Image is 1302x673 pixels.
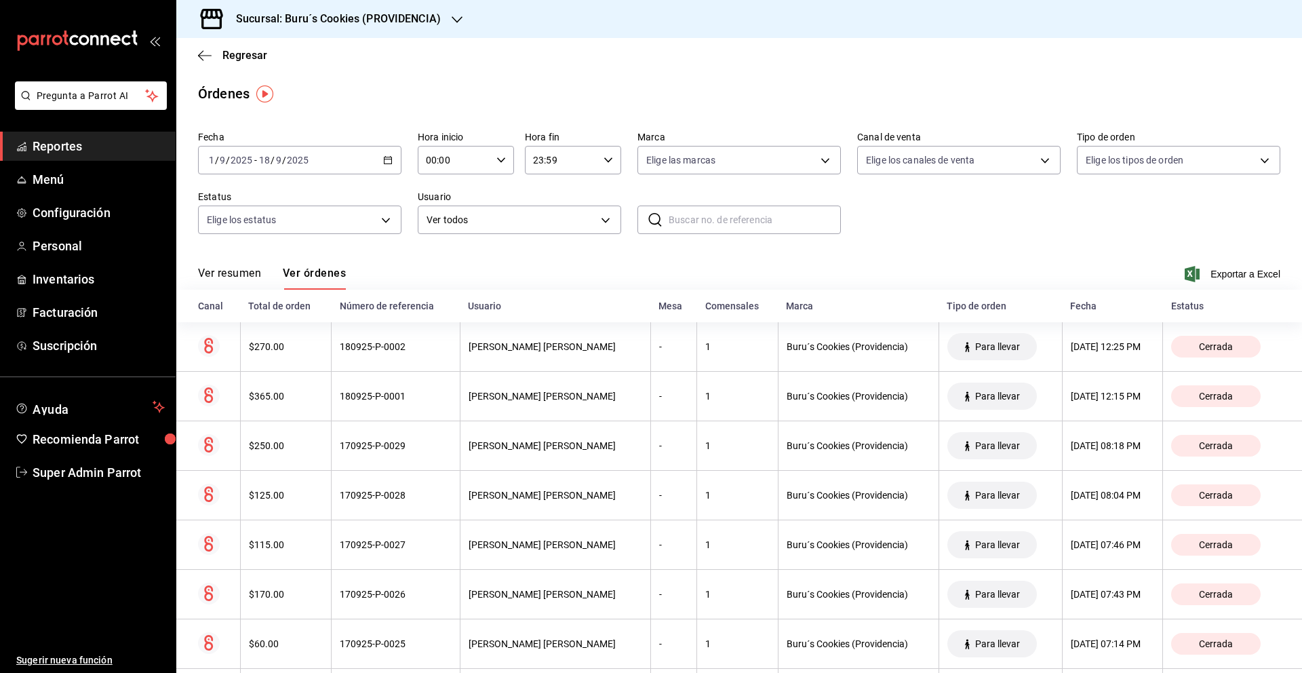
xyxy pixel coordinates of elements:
div: Comensales [705,301,770,311]
span: Para llevar [970,589,1025,600]
div: - [659,638,689,649]
span: - [254,155,257,166]
span: Para llevar [970,638,1025,649]
div: - [659,391,689,402]
span: Para llevar [970,341,1025,352]
div: [DATE] 07:43 PM [1071,589,1155,600]
div: [DATE] 08:04 PM [1071,490,1155,501]
span: Recomienda Parrot [33,430,165,448]
div: $170.00 [249,589,323,600]
span: Cerrada [1193,391,1238,402]
div: [PERSON_NAME] [PERSON_NAME] [469,638,642,649]
div: Marca [786,301,930,311]
button: Regresar [198,49,267,62]
span: Personal [33,237,165,255]
div: [DATE] 07:14 PM [1071,638,1155,649]
span: Elige las marcas [646,153,715,167]
span: Sugerir nueva función [16,653,165,668]
div: 180925-P-0002 [340,341,451,352]
div: $270.00 [249,341,323,352]
div: 1 [705,391,770,402]
div: 170925-P-0028 [340,490,451,501]
span: Ayuda [33,399,147,415]
span: Ver todos [427,213,596,227]
input: -- [275,155,282,166]
span: Para llevar [970,490,1025,501]
span: Inventarios [33,270,165,288]
span: Regresar [222,49,267,62]
div: Buru´s Cookies (Providencia) [787,341,930,352]
span: Super Admin Parrot [33,463,165,482]
span: Para llevar [970,539,1025,550]
span: / [215,155,219,166]
div: [PERSON_NAME] [PERSON_NAME] [469,589,642,600]
div: Estatus [1171,301,1280,311]
div: 1 [705,341,770,352]
div: - [659,490,689,501]
label: Hora inicio [418,132,514,142]
span: Elige los tipos de orden [1086,153,1183,167]
div: - [659,341,689,352]
label: Usuario [418,192,621,201]
label: Tipo de orden [1077,132,1280,142]
span: Reportes [33,137,165,155]
div: $125.00 [249,490,323,501]
div: [PERSON_NAME] [PERSON_NAME] [469,539,642,550]
span: Elige los canales de venta [866,153,974,167]
span: Menú [33,170,165,189]
a: Pregunta a Parrot AI [9,98,167,113]
span: Cerrada [1193,589,1238,600]
div: 170925-P-0026 [340,589,451,600]
button: Exportar a Excel [1187,266,1280,282]
button: Ver órdenes [283,267,346,290]
div: Buru´s Cookies (Providencia) [787,440,930,451]
div: Buru´s Cookies (Providencia) [787,391,930,402]
label: Fecha [198,132,401,142]
div: Total de orden [248,301,323,311]
div: 1 [705,490,770,501]
img: Tooltip marker [256,85,273,102]
div: [PERSON_NAME] [PERSON_NAME] [469,440,642,451]
div: 170925-P-0029 [340,440,451,451]
div: Buru´s Cookies (Providencia) [787,638,930,649]
span: Cerrada [1193,638,1238,649]
div: - [659,440,689,451]
div: navigation tabs [198,267,346,290]
div: Fecha [1070,301,1155,311]
div: [DATE] 12:25 PM [1071,341,1155,352]
div: $115.00 [249,539,323,550]
span: Pregunta a Parrot AI [37,89,146,103]
span: Facturación [33,303,165,322]
input: -- [219,155,226,166]
span: Cerrada [1193,539,1238,550]
span: / [226,155,230,166]
div: $365.00 [249,391,323,402]
span: Elige los estatus [207,213,276,227]
span: / [271,155,275,166]
input: -- [208,155,215,166]
div: Buru´s Cookies (Providencia) [787,539,930,550]
button: Ver resumen [198,267,261,290]
div: [DATE] 08:18 PM [1071,440,1155,451]
div: [DATE] 07:46 PM [1071,539,1155,550]
span: Para llevar [970,440,1025,451]
span: / [282,155,286,166]
label: Canal de venta [857,132,1061,142]
button: Pregunta a Parrot AI [15,81,167,110]
div: $60.00 [249,638,323,649]
div: Usuario [468,301,642,311]
div: [DATE] 12:15 PM [1071,391,1155,402]
label: Hora fin [525,132,621,142]
span: Cerrada [1193,440,1238,451]
div: - [659,589,689,600]
span: Para llevar [970,391,1025,402]
div: Canal [198,301,232,311]
div: Mesa [658,301,689,311]
input: Buscar no. de referencia [669,206,841,233]
label: Estatus [198,192,401,201]
div: 1 [705,440,770,451]
div: Tipo de orden [947,301,1054,311]
div: 1 [705,539,770,550]
div: 180925-P-0001 [340,391,451,402]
